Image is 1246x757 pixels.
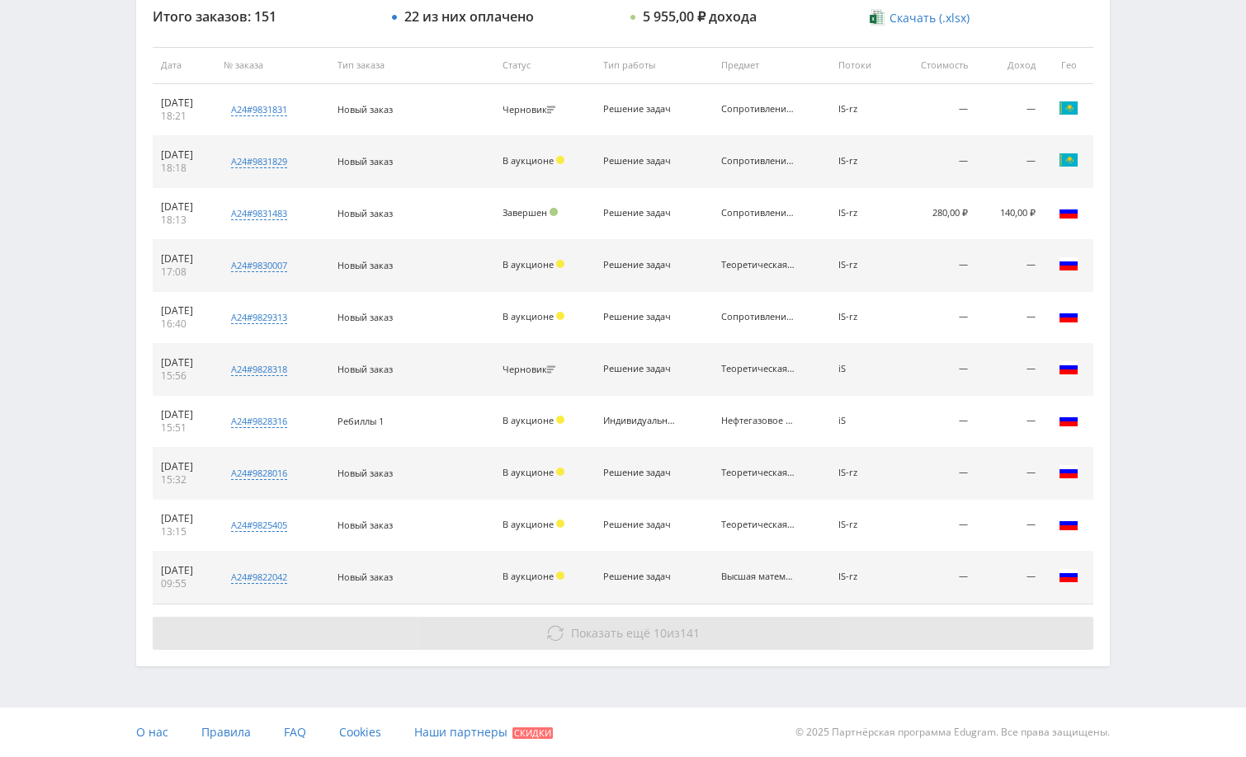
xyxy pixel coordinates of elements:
th: Тип заказа [329,47,494,84]
span: Правила [201,724,251,740]
td: 140,00 ₽ [976,188,1044,240]
th: Дата [153,47,215,84]
div: 17:08 [161,266,207,279]
div: 09:55 [161,577,207,590]
div: Теоретическая механика [721,520,795,530]
span: В аукционе [503,518,554,530]
td: — [894,240,977,292]
a: Cookies [339,708,381,757]
div: Нефтегазовое дело [721,416,795,426]
th: Предмет [713,47,830,84]
div: [DATE] [161,252,207,266]
td: 280,00 ₽ [894,188,977,240]
span: Новый заказ [337,467,393,479]
div: Теоретическая механика [721,364,795,374]
td: — [894,448,977,500]
span: Cookies [339,724,381,740]
div: [DATE] [161,460,207,473]
td: — [894,396,977,448]
span: 10 [654,625,667,641]
img: rus.png [1059,202,1078,222]
div: Теоретическая механика [721,260,795,270]
div: 16:40 [161,317,207,331]
div: Сопротивление материалов [721,208,795,219]
div: a24#9828318 [231,363,287,376]
td: — [976,292,1044,344]
span: Холд [556,416,564,424]
th: Гео [1044,47,1093,84]
img: rus.png [1059,566,1078,585]
div: IS-rz [838,208,886,219]
div: IS-rz [838,520,886,530]
td: — [976,136,1044,188]
span: Наши партнеры [414,724,507,740]
th: № заказа [215,47,328,84]
td: — [976,500,1044,552]
img: kaz.png [1059,150,1078,170]
div: a24#9831831 [231,103,287,116]
span: Показать ещё [571,625,650,641]
td: — [894,344,977,396]
span: В аукционе [503,414,554,426]
span: FAQ [284,724,306,740]
td: — [894,84,977,136]
div: 15:56 [161,369,207,383]
div: a24#9825405 [231,519,287,532]
span: Новый заказ [337,259,393,271]
span: В аукционе [503,258,554,270]
div: iS [838,364,886,374]
button: Показать ещё 10из141 [153,617,1093,650]
div: Решение задач [603,104,677,115]
th: Стоимость [894,47,977,84]
div: IS-rz [838,104,886,115]
span: Завершен [503,206,547,219]
img: rus.png [1059,514,1078,534]
a: О нас [136,708,168,757]
td: — [976,448,1044,500]
span: Ребиллы 1 [337,415,384,427]
div: a24#9829313 [231,311,287,324]
th: Статус [494,47,596,84]
div: [DATE] [161,200,207,214]
td: — [976,84,1044,136]
div: IS-rz [838,312,886,322]
div: [DATE] [161,512,207,525]
div: Решение задач [603,571,677,582]
img: kaz.png [1059,98,1078,118]
div: a24#9828016 [231,467,287,480]
div: IS-rz [838,156,886,167]
div: Сопротивление материалов [721,104,795,115]
div: Решение задач [603,260,677,270]
div: a24#9831829 [231,155,287,168]
div: Сопротивление материалов [721,312,795,322]
span: из [571,625,700,641]
span: Холд [556,571,564,580]
div: Теоретическая механика [721,468,795,478]
span: Холд [556,156,564,164]
div: Решение задач [603,364,677,374]
a: Скачать (.xlsx) [870,10,969,26]
span: Новый заказ [337,311,393,323]
div: [DATE] [161,304,207,317]
span: В аукционе [503,466,554,478]
div: a24#9831483 [231,207,287,220]
div: 22 из них оплачено [404,9,534,24]
th: Тип работы [595,47,712,84]
div: 5 955,00 ₽ дохода [643,9,757,24]
div: IS-rz [838,468,886,478]
div: Решение задач [603,520,677,530]
td: — [894,292,977,344]
div: 13:15 [161,525,207,538]
span: В аукционе [503,154,554,167]
div: 18:18 [161,162,207,175]
a: Правила [201,708,251,757]
span: Холд [556,520,564,528]
div: [DATE] [161,564,207,577]
td: — [976,344,1044,396]
img: rus.png [1059,462,1078,482]
div: a24#9828316 [231,415,287,428]
img: xlsx [870,9,884,26]
div: Решение задач [603,208,677,219]
div: 18:21 [161,110,207,123]
div: [DATE] [161,408,207,421]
